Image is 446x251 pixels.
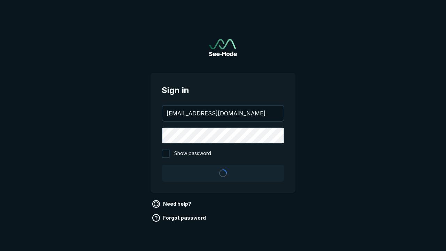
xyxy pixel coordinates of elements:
img: See-Mode Logo [209,39,237,56]
input: your@email.com [162,106,284,121]
a: Need help? [151,198,194,210]
a: Go to sign in [209,39,237,56]
a: Forgot password [151,212,209,223]
span: Show password [174,150,211,158]
span: Sign in [162,84,284,97]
